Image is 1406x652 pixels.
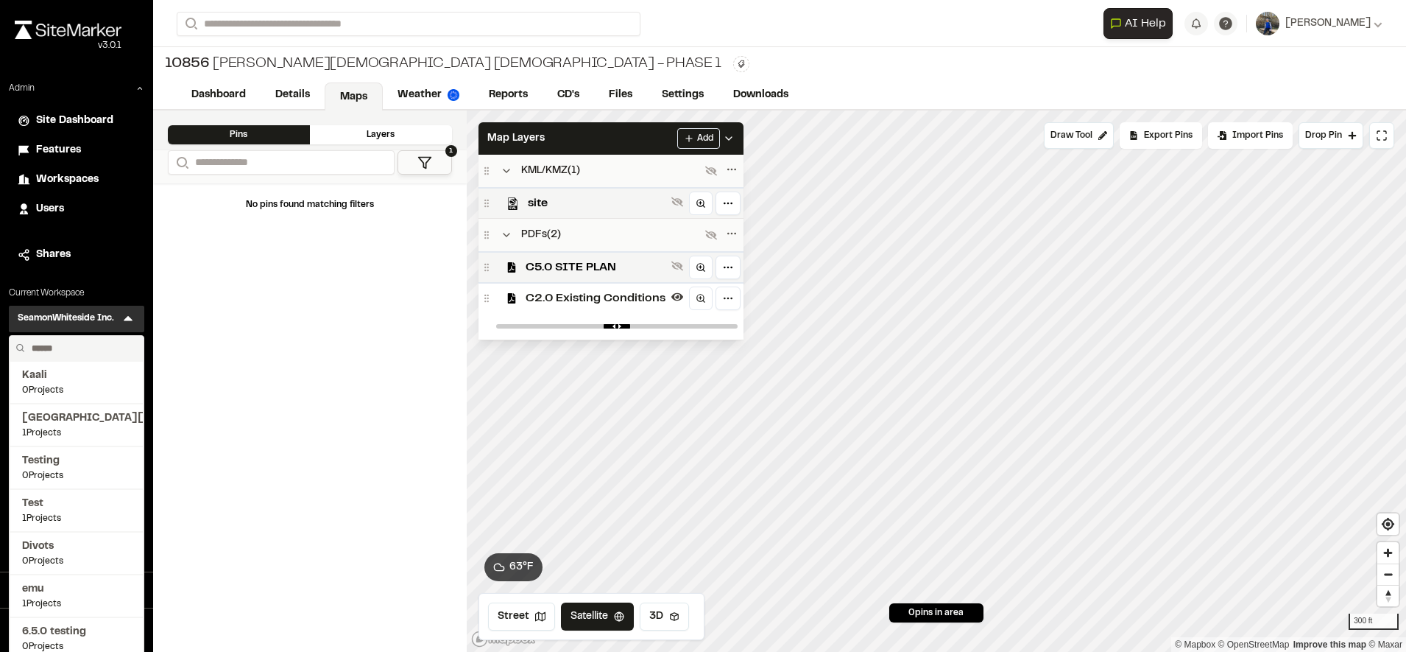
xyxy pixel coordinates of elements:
[487,130,545,147] span: Map Layers
[509,559,534,575] span: 63 ° F
[22,453,131,483] a: Testing0Projects
[474,81,543,109] a: Reports
[647,81,718,109] a: Settings
[689,287,713,310] a: Zoom to layer
[310,125,452,144] div: Layers
[1377,513,1399,535] button: Find my location
[22,410,131,427] span: [GEOGRAPHIC_DATA][US_STATE]
[15,39,121,52] div: Oh geez...please don't...
[718,81,803,109] a: Downloads
[526,259,665,276] span: C5.0 SITE PLAN
[22,597,131,611] span: 1 Projects
[677,128,720,149] button: Add
[521,227,561,243] span: PDFs ( 2 )
[1377,542,1399,564] button: Zoom in
[177,81,261,109] a: Dashboard
[18,172,135,188] a: Workspaces
[22,427,131,440] span: 1 Projects
[36,142,81,158] span: Features
[526,290,665,307] span: C2.0 Existing Conditions
[9,82,35,95] p: Admin
[561,603,634,631] button: Satellite
[18,113,135,129] a: Site Dashboard
[398,150,452,175] button: 1
[22,496,131,512] span: Test
[168,125,310,144] div: Pins
[594,81,647,109] a: Files
[1299,122,1363,149] button: Drop Pin
[908,606,964,620] span: 0 pins in area
[1103,8,1173,39] button: Open AI Assistant
[521,163,580,179] span: KML/KMZ ( 1 )
[1218,639,1290,650] a: OpenStreetMap
[668,257,686,275] button: Show layer
[640,603,689,631] button: 3D
[1120,122,1202,149] div: No pins available to export
[448,89,459,101] img: precipai.png
[1144,129,1193,142] span: Export Pins
[1208,122,1293,149] div: Import Pins into your project
[22,469,131,483] span: 0 Projects
[1044,122,1114,149] button: Draw Tool
[22,410,131,440] a: [GEOGRAPHIC_DATA][US_STATE]1Projects
[668,193,686,211] button: Show layer
[1256,12,1382,35] button: [PERSON_NAME]
[689,256,713,279] a: Zoom to layer
[22,453,131,469] span: Testing
[1377,564,1399,585] button: Zoom out
[1232,129,1283,142] span: Import Pins
[36,113,113,129] span: Site Dashboard
[1368,639,1402,650] a: Maxar
[1050,129,1092,142] span: Draw Tool
[18,312,114,326] h3: SeamonWhiteside Inc.
[668,288,686,306] button: Hide layer
[261,81,325,109] a: Details
[471,631,536,648] a: Mapbox logo
[689,192,713,215] a: Zoom to layer
[165,53,721,75] div: [PERSON_NAME][DEMOGRAPHIC_DATA] [DEMOGRAPHIC_DATA] - Phase 1
[22,496,131,525] a: Test1Projects
[36,247,71,263] span: Shares
[22,368,131,397] a: Kaali0Projects
[246,201,374,208] span: No pins found matching filters
[22,624,131,640] span: 6.5.0 testing
[22,539,131,555] span: Divots
[22,539,131,568] a: Divots0Projects
[488,603,555,631] button: Street
[1349,614,1399,630] div: 300 ft
[22,384,131,397] span: 0 Projects
[22,555,131,568] span: 0 Projects
[1293,639,1366,650] a: Map feedback
[445,145,457,157] span: 1
[177,12,203,36] button: Search
[18,142,135,158] a: Features
[36,201,64,217] span: Users
[1285,15,1371,32] span: [PERSON_NAME]
[383,81,474,109] a: Weather
[36,172,99,188] span: Workspaces
[1377,585,1399,606] button: Reset bearing to north
[18,201,135,217] a: Users
[543,81,594,109] a: CD's
[15,21,121,39] img: rebrand.png
[733,56,749,72] button: Edit Tags
[168,150,194,175] button: Search
[1125,15,1166,32] span: AI Help
[18,247,135,263] a: Shares
[1256,12,1279,35] img: User
[22,512,131,525] span: 1 Projects
[325,83,383,111] a: Maps
[697,132,713,145] span: Add
[484,553,543,581] button: 63°F
[22,581,131,611] a: emu1Projects
[9,287,144,300] p: Current Workspace
[165,53,210,75] span: 10856
[506,197,519,210] img: kml_black_icon64.png
[1377,564,1399,585] span: Zoom out
[1103,8,1179,39] div: Open AI Assistant
[528,194,665,212] span: site
[22,581,131,597] span: emu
